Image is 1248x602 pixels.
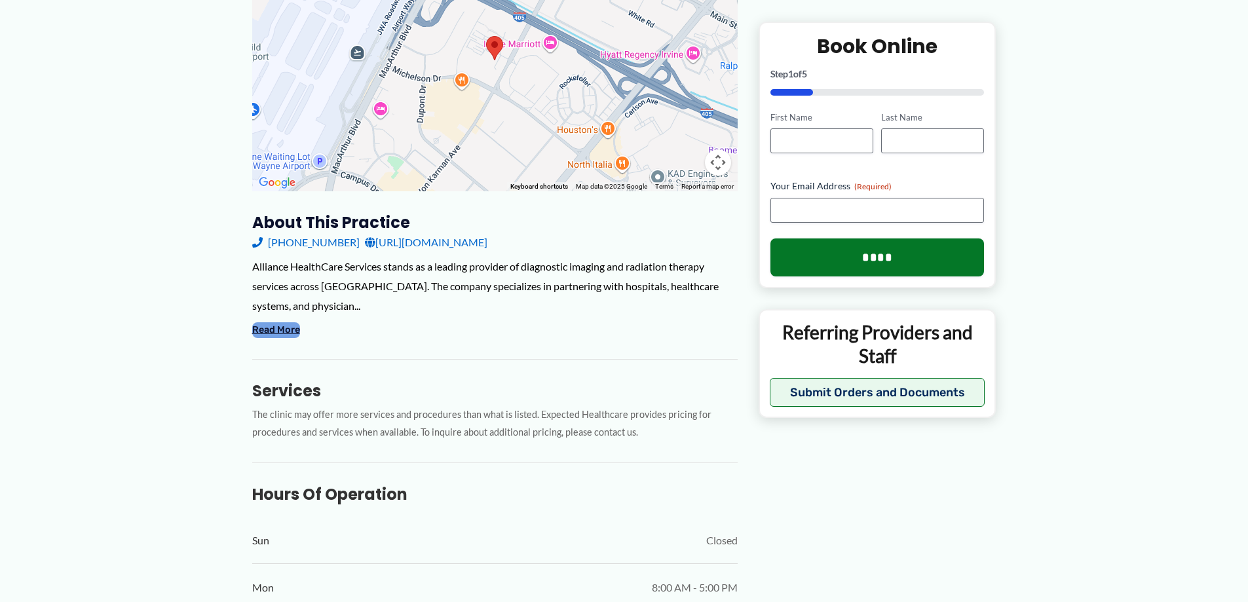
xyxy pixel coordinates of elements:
[255,174,299,191] a: Open this area in Google Maps (opens a new window)
[706,531,738,550] span: Closed
[770,33,985,58] h2: Book Online
[252,578,274,597] span: Mon
[652,578,738,597] span: 8:00 AM - 5:00 PM
[770,69,985,78] p: Step of
[252,381,738,401] h3: Services
[252,406,738,442] p: The clinic may offer more services and procedures than what is listed. Expected Healthcare provid...
[681,183,734,190] a: Report a map error
[252,212,738,233] h3: About this practice
[510,182,568,191] button: Keyboard shortcuts
[365,233,487,252] a: [URL][DOMAIN_NAME]
[770,179,985,193] label: Your Email Address
[854,181,892,191] span: (Required)
[252,484,738,504] h3: Hours of Operation
[770,377,985,406] button: Submit Orders and Documents
[255,174,299,191] img: Google
[252,257,738,315] div: Alliance HealthCare Services stands as a leading provider of diagnostic imaging and radiation the...
[802,67,807,79] span: 5
[252,531,269,550] span: Sun
[881,111,984,123] label: Last Name
[655,183,673,190] a: Terms (opens in new tab)
[576,183,647,190] span: Map data ©2025 Google
[770,320,985,368] p: Referring Providers and Staff
[770,111,873,123] label: First Name
[252,233,360,252] a: [PHONE_NUMBER]
[788,67,793,79] span: 1
[252,322,300,338] button: Read More
[705,149,731,176] button: Map camera controls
